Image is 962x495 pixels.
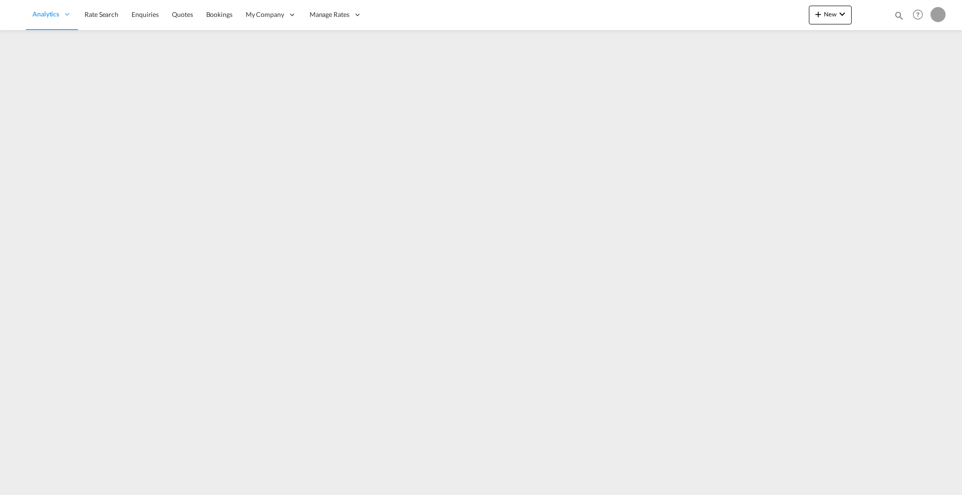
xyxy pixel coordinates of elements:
span: Enquiries [132,10,159,18]
button: icon-plus 400-fgNewicon-chevron-down [809,6,852,24]
span: Bookings [206,10,233,18]
span: Analytics [32,9,59,19]
span: Rate Search [85,10,118,18]
md-icon: icon-chevron-down [837,8,848,20]
span: Help [910,7,926,23]
md-icon: icon-plus 400-fg [813,8,824,20]
span: Quotes [172,10,193,18]
span: My Company [246,10,284,19]
div: icon-magnify [894,10,904,24]
md-icon: icon-magnify [894,10,904,21]
span: Manage Rates [310,10,349,19]
span: New [813,10,848,18]
div: Help [910,7,931,23]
